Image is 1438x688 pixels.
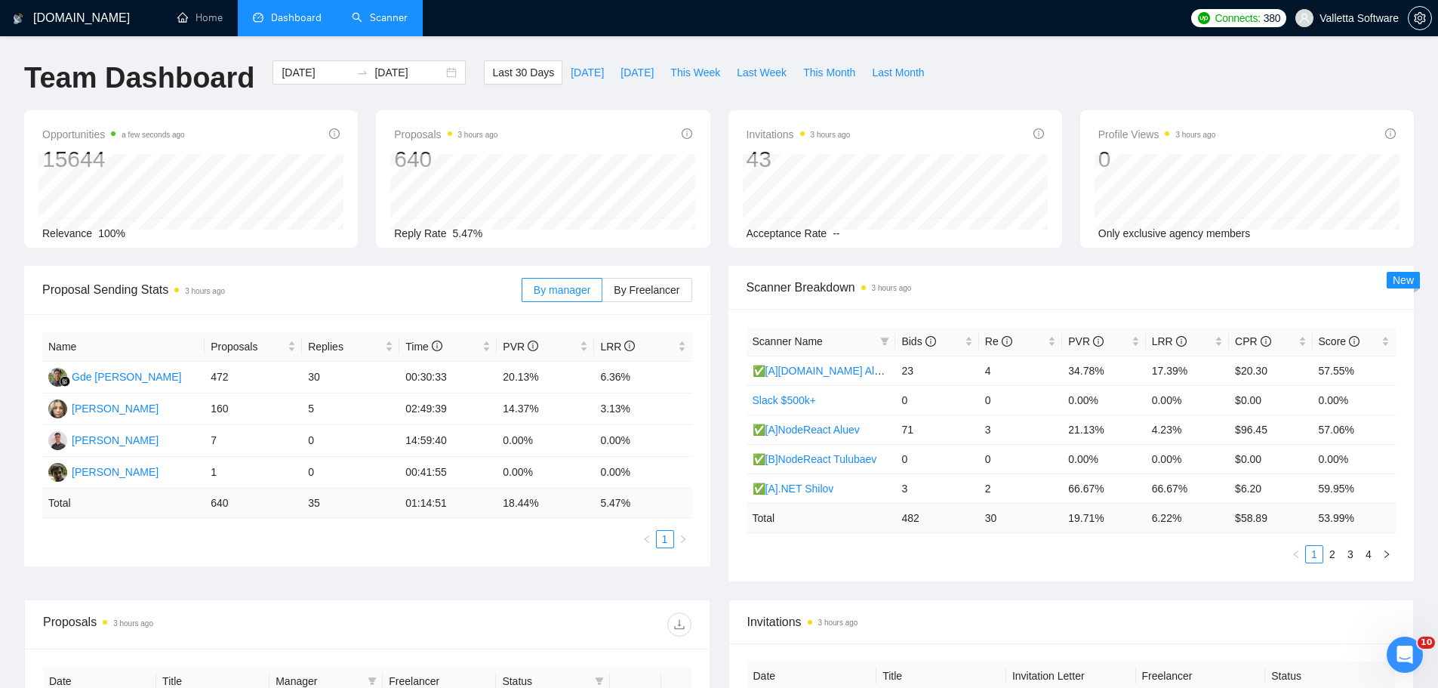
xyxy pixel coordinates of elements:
td: 18.44 % [497,489,594,518]
td: 53.99 % [1313,503,1396,532]
td: $ 58.89 [1229,503,1312,532]
span: right [679,535,688,544]
a: ✅[A]NodeReact Aluev [753,424,860,436]
span: filter [880,337,889,346]
td: $20.30 [1229,356,1312,385]
td: 57.06% [1313,415,1396,444]
h1: Team Dashboard [24,60,254,96]
span: info-circle [1093,336,1104,347]
a: ✅[A].NET Shilov [753,483,834,495]
td: 0.00% [1062,444,1145,474]
td: $96.45 [1229,415,1312,444]
td: 482 [895,503,978,532]
span: filter [877,330,892,353]
li: 1 [656,530,674,548]
li: 4 [1359,545,1378,563]
th: Replies [302,332,399,362]
td: 35 [302,489,399,518]
div: Gde [PERSON_NAME] [72,369,182,385]
span: download [668,619,691,631]
th: Name [42,332,205,362]
input: Start date [282,64,350,81]
td: 00:41:55 [399,457,497,489]
span: info-circle [528,341,538,351]
span: swap-right [356,66,368,79]
img: GK [48,368,67,387]
td: 3 [979,415,1062,444]
span: PVR [503,341,538,353]
span: Proposal Sending Stats [42,280,522,299]
span: user [1299,13,1310,23]
td: 3 [895,474,978,503]
td: 160 [205,393,302,425]
td: 0 [302,425,399,457]
button: [DATE] [612,60,662,85]
button: right [1378,545,1396,563]
span: setting [1409,12,1431,24]
li: 1 [1305,545,1323,563]
a: 3 [1342,546,1359,563]
a: ✅[B]NodeReact Tulubaev [753,453,877,465]
span: Relevance [42,227,92,239]
time: a few seconds ago [122,131,184,139]
span: info-circle [1261,336,1271,347]
button: right [674,530,692,548]
span: info-circle [925,336,936,347]
span: left [642,535,651,544]
time: 3 hours ago [185,287,225,295]
div: 0 [1098,145,1216,174]
span: This Week [670,64,720,81]
span: filter [595,677,604,686]
a: VS[PERSON_NAME] [48,402,159,414]
a: homeHome [177,11,223,24]
td: 0.00% [594,457,691,489]
span: Proposals [211,338,285,355]
img: MT [48,463,67,482]
td: 59.95% [1313,474,1396,503]
div: [PERSON_NAME] [72,432,159,449]
td: 30 [979,503,1062,532]
time: 3 hours ago [1175,131,1215,139]
td: 0.00% [497,425,594,457]
button: setting [1408,6,1432,30]
a: 2 [1324,546,1341,563]
td: 14.37% [497,393,594,425]
span: Last Month [872,64,924,81]
span: By Freelancer [614,284,679,296]
span: 5.47% [453,227,483,239]
td: 19.71 % [1062,503,1145,532]
time: 3 hours ago [113,619,153,628]
td: 5 [302,393,399,425]
span: left [1292,550,1301,559]
li: Next Page [1378,545,1396,563]
td: 0.00% [497,457,594,489]
a: setting [1408,12,1432,24]
span: info-circle [1385,128,1396,139]
div: 640 [394,145,497,174]
td: 2 [979,474,1062,503]
button: download [667,612,691,637]
td: 0.00% [1313,444,1396,474]
span: Replies [308,338,382,355]
td: 17.39% [1146,356,1229,385]
span: to [356,66,368,79]
span: Invitations [747,125,851,143]
span: Re [985,335,1012,347]
span: Dashboard [271,11,322,24]
span: Connects: [1215,10,1260,26]
img: MK [48,431,67,450]
td: $0.00 [1229,385,1312,415]
span: info-circle [682,128,692,139]
span: dashboard [253,12,263,23]
td: 66.67% [1146,474,1229,503]
span: info-circle [432,341,442,351]
td: 0 [302,457,399,489]
td: 3.13% [594,393,691,425]
td: 0.00% [1062,385,1145,415]
a: ✅[A][DOMAIN_NAME] Aluev [753,365,891,377]
td: 57.55% [1313,356,1396,385]
button: This Month [795,60,864,85]
span: 10 [1418,637,1435,649]
button: This Week [662,60,728,85]
input: End date [374,64,443,81]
